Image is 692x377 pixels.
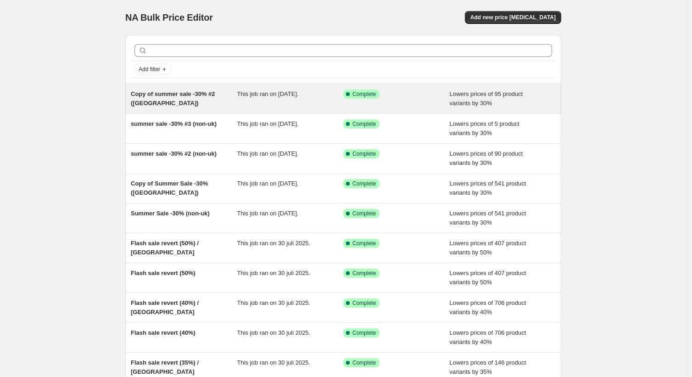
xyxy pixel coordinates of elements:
[237,359,311,366] span: This job ran on 30 juli 2025.
[352,240,376,247] span: Complete
[139,66,160,73] span: Add filter
[352,299,376,307] span: Complete
[237,90,299,97] span: This job ran on [DATE].
[131,150,217,157] span: summer sale -30% #2 (non-uk)
[125,12,213,23] span: NA Bulk Price Editor
[134,64,171,75] button: Add filter
[470,14,556,21] span: Add new price [MEDICAL_DATA]
[131,180,208,196] span: Copy of Summer Sale -30% ([GEOGRAPHIC_DATA])
[237,210,299,217] span: This job ran on [DATE].
[352,210,376,217] span: Complete
[450,359,526,375] span: Lowers prices of 146 product variants by 35%
[450,150,523,166] span: Lowers prices of 90 product variants by 30%
[450,210,526,226] span: Lowers prices of 541 product variants by 30%
[131,210,210,217] span: Summer Sale -30% (non-uk)
[352,329,376,337] span: Complete
[237,329,311,336] span: This job ran on 30 juli 2025.
[450,270,526,286] span: Lowers prices of 407 product variants by 50%
[450,240,526,256] span: Lowers prices of 407 product variants by 50%
[237,180,299,187] span: This job ran on [DATE].
[450,90,523,107] span: Lowers prices of 95 product variants by 30%
[237,240,311,247] span: This job ran on 30 juli 2025.
[352,359,376,366] span: Complete
[352,90,376,98] span: Complete
[450,299,526,315] span: Lowers prices of 706 product variants by 40%
[352,150,376,158] span: Complete
[465,11,561,24] button: Add new price [MEDICAL_DATA]
[237,299,311,306] span: This job ran on 30 juli 2025.
[131,240,199,256] span: Flash sale revert (50%) / [GEOGRAPHIC_DATA]
[352,120,376,128] span: Complete
[131,270,195,276] span: Flash sale revert (50%)
[237,150,299,157] span: This job ran on [DATE].
[131,120,217,127] span: summer sale -30% #3 (non-uk)
[450,180,526,196] span: Lowers prices of 541 product variants by 30%
[352,270,376,277] span: Complete
[237,120,299,127] span: This job ran on [DATE].
[131,299,199,315] span: Flash sale revert (40%) / [GEOGRAPHIC_DATA]
[131,90,215,107] span: Copy of summer sale -30% #2 ([GEOGRAPHIC_DATA])
[237,270,311,276] span: This job ran on 30 juli 2025.
[450,329,526,345] span: Lowers prices of 706 product variants by 40%
[131,359,199,375] span: Flash sale revert (35%) / [GEOGRAPHIC_DATA]
[131,329,195,336] span: Flash sale revert (40%)
[352,180,376,187] span: Complete
[450,120,519,136] span: Lowers prices of 5 product variants by 30%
